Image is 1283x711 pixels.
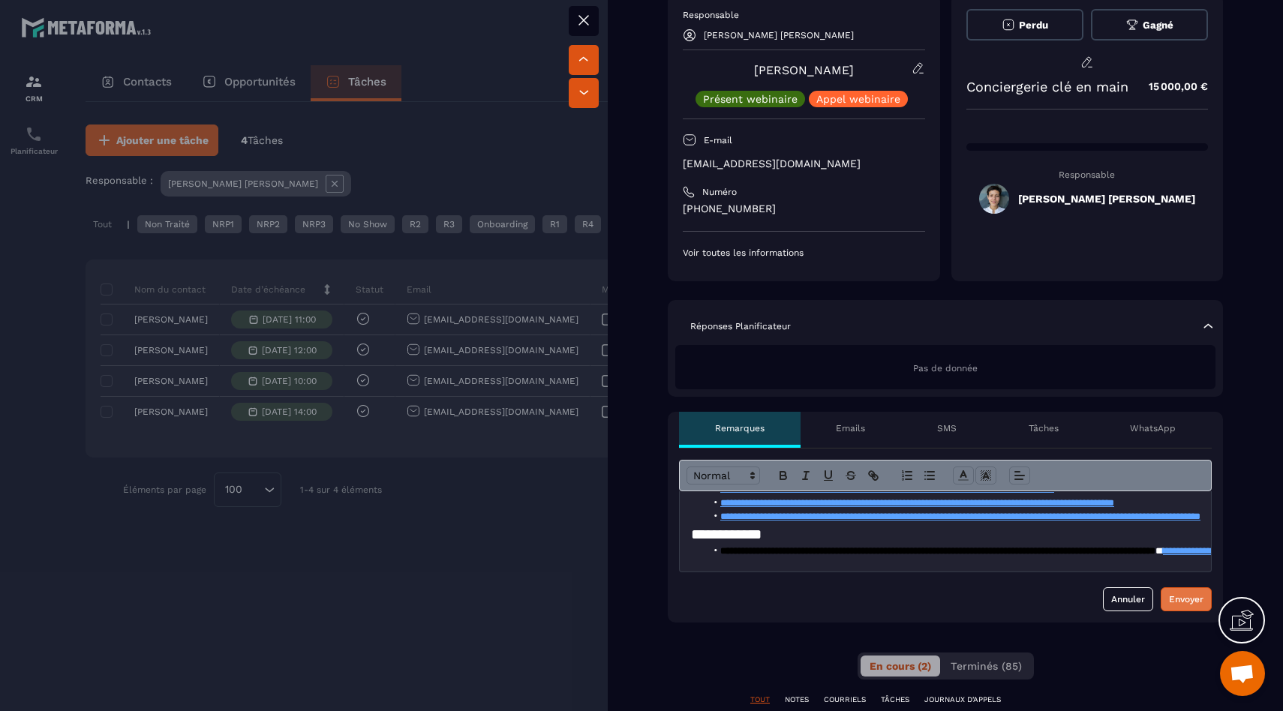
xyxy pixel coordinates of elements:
[683,9,925,21] p: Responsable
[1130,422,1176,434] p: WhatsApp
[1220,651,1265,696] div: Ouvrir le chat
[683,157,925,171] p: [EMAIL_ADDRESS][DOMAIN_NAME]
[754,63,854,77] a: [PERSON_NAME]
[861,655,940,676] button: En cours (2)
[1169,592,1203,607] div: Envoyer
[703,94,798,104] p: Présent webinaire
[1143,19,1173,31] span: Gagné
[966,9,1083,40] button: Perdu
[1018,193,1195,205] h5: [PERSON_NAME] [PERSON_NAME]
[750,694,770,705] p: TOUT
[836,422,865,434] p: Emails
[683,202,925,216] p: [PHONE_NUMBER]
[702,186,737,198] p: Numéro
[1091,9,1208,40] button: Gagné
[824,694,866,705] p: COURRIELS
[715,422,765,434] p: Remarques
[690,320,791,332] p: Réponses Planificateur
[1103,587,1153,611] button: Annuler
[785,694,809,705] p: NOTES
[881,694,909,705] p: TÂCHES
[870,660,931,672] span: En cours (2)
[924,694,1001,705] p: JOURNAUX D'APPELS
[913,363,978,373] span: Pas de donnée
[1019,19,1048,31] span: Perdu
[966,169,1209,180] p: Responsable
[966,79,1128,94] p: Conciergerie clé en main
[1161,587,1212,611] button: Envoyer
[683,247,925,259] p: Voir toutes les informations
[942,655,1031,676] button: Terminés (85)
[951,660,1022,672] span: Terminés (85)
[704,134,732,146] p: E-mail
[1134,72,1208,101] p: 15 000,00 €
[816,94,900,104] p: Appel webinaire
[1029,422,1059,434] p: Tâches
[937,422,957,434] p: SMS
[704,30,854,40] p: [PERSON_NAME] [PERSON_NAME]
